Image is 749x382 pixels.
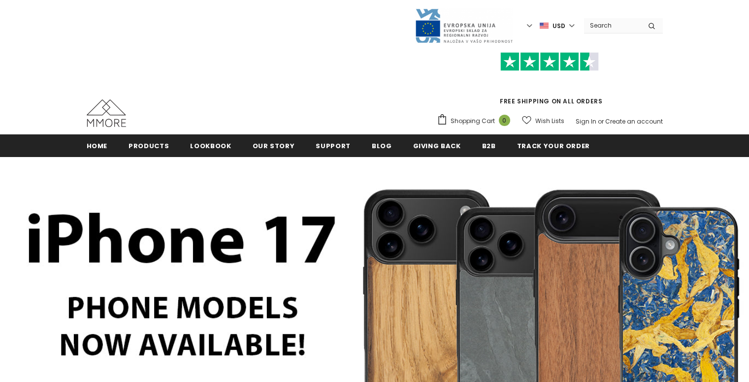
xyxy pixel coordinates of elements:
a: support [316,134,351,157]
span: support [316,141,351,151]
span: 0 [499,115,510,126]
span: B2B [482,141,496,151]
a: Our Story [253,134,295,157]
a: Javni Razpis [415,21,513,30]
a: Create an account [605,117,663,126]
span: Products [129,141,169,151]
a: Wish Lists [522,112,564,129]
span: Home [87,141,108,151]
span: Lookbook [190,141,231,151]
span: Blog [372,141,392,151]
a: Giving back [413,134,461,157]
span: Our Story [253,141,295,151]
img: USD [540,22,549,30]
a: Track your order [517,134,590,157]
a: Lookbook [190,134,231,157]
span: FREE SHIPPING ON ALL ORDERS [437,57,663,105]
span: Shopping Cart [451,116,495,126]
a: Shopping Cart 0 [437,114,515,128]
a: Home [87,134,108,157]
span: Wish Lists [535,116,564,126]
iframe: Customer reviews powered by Trustpilot [437,71,663,96]
span: Giving back [413,141,461,151]
span: Track your order [517,141,590,151]
a: B2B [482,134,496,157]
span: USD [553,21,565,31]
img: Javni Razpis [415,8,513,44]
a: Blog [372,134,392,157]
img: Trust Pilot Stars [500,52,599,71]
a: Products [129,134,169,157]
img: MMORE Cases [87,99,126,127]
a: Sign In [576,117,596,126]
span: or [598,117,604,126]
input: Search Site [584,18,641,32]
